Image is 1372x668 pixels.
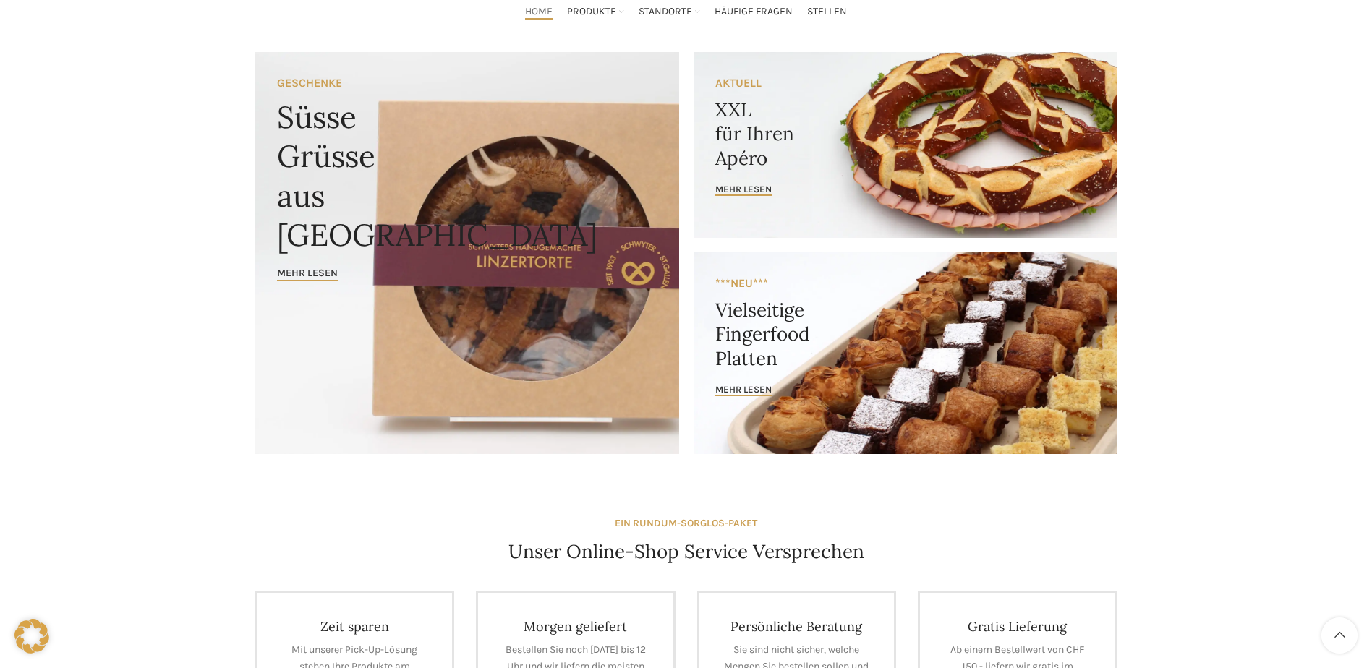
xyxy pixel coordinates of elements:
[639,5,692,19] span: Standorte
[694,52,1117,238] a: Banner link
[694,252,1117,454] a: Banner link
[500,618,652,635] h4: Morgen geliefert
[715,184,772,197] a: mehr lesen
[942,618,1094,635] h4: Gratis Lieferung
[715,184,772,195] span: mehr lesen
[721,618,873,635] h4: Persönliche Beratung
[279,618,431,635] h4: Zeit sparen
[255,52,679,454] a: Banner link
[508,539,864,565] h4: Unser Online-Shop Service Versprechen
[1321,617,1358,654] a: Scroll to top button
[615,517,757,529] strong: EIN RUNDUM-SORGLOS-PAKET
[525,5,553,19] span: Home
[715,5,793,19] span: Häufige Fragen
[567,5,616,19] span: Produkte
[807,5,847,19] span: Stellen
